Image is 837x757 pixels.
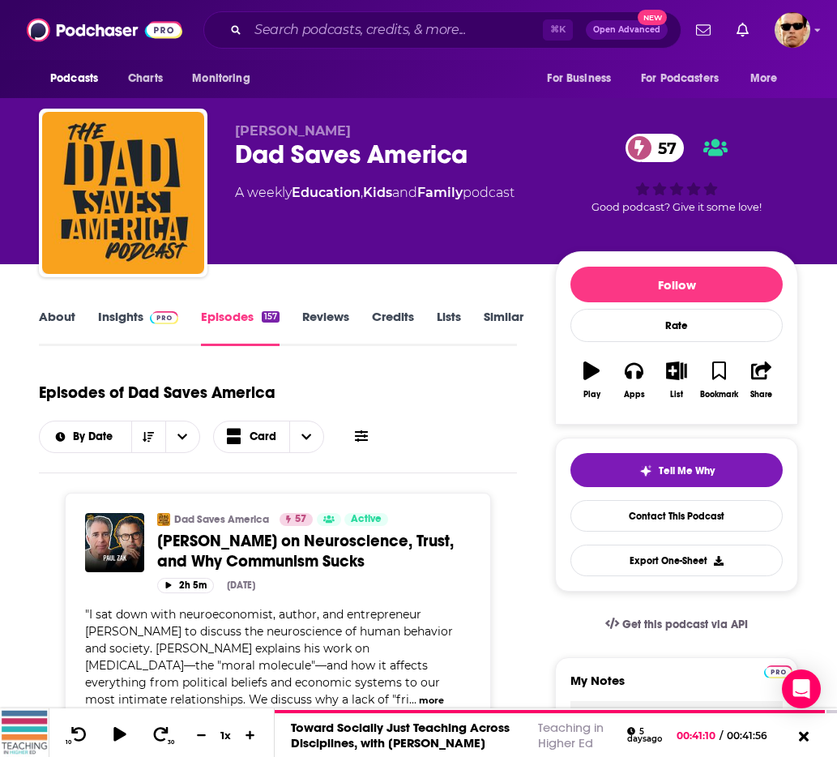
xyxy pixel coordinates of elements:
span: , [361,185,363,200]
img: Dad Saves America [42,112,204,274]
a: Show notifications dropdown [690,16,717,44]
div: Open Intercom Messenger [782,669,821,708]
span: Active [351,511,382,528]
button: 30 [147,725,177,746]
a: Reviews [302,309,349,346]
input: Search podcasts, credits, & more... [248,17,543,43]
span: I sat down with neuroeconomist, author, and entrepreneur [PERSON_NAME] to discuss the neuroscienc... [85,607,453,707]
img: Podchaser - Follow, Share and Rate Podcasts [27,15,182,45]
button: tell me why sparkleTell Me Why [570,453,783,487]
button: Share [741,351,783,409]
a: Similar [484,309,523,346]
div: 57Good podcast? Give it some love! [555,123,798,224]
div: Share [750,390,772,400]
span: Podcasts [50,67,98,90]
button: Open AdvancedNew [586,20,668,40]
button: Sort Direction [131,421,165,452]
span: " [85,607,453,707]
span: For Business [547,67,611,90]
button: Choose View [213,421,325,453]
button: Follow [570,267,783,302]
a: Toward Socially Just Teaching Across Disciplines, with [PERSON_NAME] [291,720,510,751]
a: Teaching in Higher Ed [538,720,604,751]
span: Open Advanced [593,26,660,34]
a: Credits [372,309,414,346]
span: Good podcast? Give it some love! [591,201,762,213]
span: [PERSON_NAME] [235,123,351,139]
a: Dad Saves America [174,513,269,526]
span: Monitoring [192,67,250,90]
img: Podchaser Pro [764,665,792,678]
span: 30 [168,739,174,746]
a: Show notifications dropdown [730,16,755,44]
span: Card [250,431,276,443]
div: [DATE] [227,580,255,591]
button: open menu [39,63,119,94]
span: 00:41:56 [723,729,784,742]
button: open menu [165,421,199,452]
span: [PERSON_NAME] on Neuroscience, Trust, and Why Communism Sucks [157,531,454,571]
div: 1 x [212,729,240,742]
span: 57 [295,511,306,528]
span: ⌘ K [543,19,573,41]
span: For Podcasters [641,67,719,90]
span: Logged in as karldevries [775,12,810,48]
a: Active [344,513,388,526]
button: open menu [536,63,631,94]
button: Apps [613,351,655,409]
a: Education [292,185,361,200]
span: 57 [642,134,685,162]
div: A weekly podcast [235,183,515,203]
button: open menu [40,431,131,443]
span: Get this podcast via API [622,618,748,631]
button: open menu [181,63,271,94]
a: About [39,309,75,346]
img: tell me why sparkle [639,464,652,477]
a: Pro website [764,663,792,678]
span: More [750,67,778,90]
img: Podchaser Pro [150,311,178,324]
button: 2h 5m [157,578,214,593]
button: Export One-Sheet [570,545,783,576]
span: ... [409,692,416,707]
a: 57 [280,513,313,526]
button: List [656,351,698,409]
div: 157 [262,311,280,323]
a: Episodes157 [201,309,280,346]
a: Kids [363,185,392,200]
div: Bookmark [700,390,738,400]
img: Dad Saves America [157,513,170,526]
div: Rate [570,309,783,342]
span: / [720,729,723,742]
span: and [392,185,417,200]
button: more [419,694,444,708]
span: 00:41:10 [677,729,720,742]
button: open menu [630,63,742,94]
div: Play [583,390,600,400]
div: Apps [624,390,645,400]
a: Charts [117,63,173,94]
button: Show profile menu [775,12,810,48]
button: 10 [62,725,93,746]
a: Family [417,185,463,200]
span: By Date [73,431,118,443]
h1: Episodes of Dad Saves America [39,383,275,403]
img: User Profile [775,12,810,48]
button: open menu [739,63,798,94]
div: 5 days ago [627,727,662,744]
button: Play [570,351,613,409]
img: Paul Zak on Neuroscience, Trust, and Why Communism Sucks [85,513,144,572]
button: Bookmark [698,351,740,409]
h2: Choose List sort [39,421,200,453]
a: Contact This Podcast [570,500,783,532]
span: New [638,10,667,25]
a: Lists [437,309,461,346]
div: List [670,390,683,400]
span: Tell Me Why [659,464,715,477]
a: 57 [626,134,685,162]
span: Charts [128,67,163,90]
